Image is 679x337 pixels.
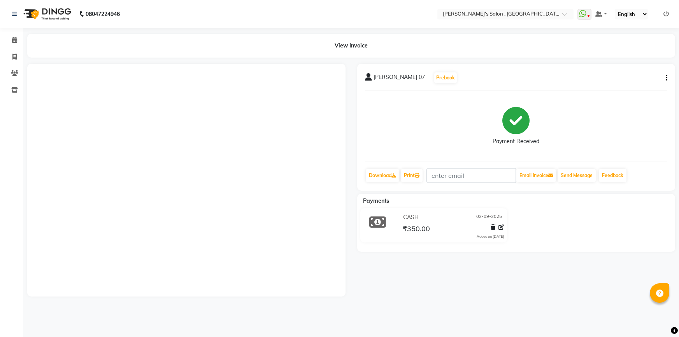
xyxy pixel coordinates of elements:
a: Download [366,169,399,182]
button: Prebook [434,72,457,83]
div: Payment Received [493,137,539,146]
span: 02-09-2025 [476,213,502,221]
button: Email Invoice [516,169,556,182]
span: Payments [363,197,389,204]
a: Print [401,169,423,182]
img: logo [20,3,73,25]
button: Send Message [558,169,596,182]
input: enter email [426,168,516,183]
iframe: chat widget [646,306,671,329]
span: CASH [403,213,419,221]
span: ₹350.00 [403,224,430,235]
b: 08047224946 [86,3,120,25]
span: [PERSON_NAME] 07 [374,73,425,84]
div: View Invoice [27,34,675,58]
div: Added on [DATE] [477,234,504,239]
a: Feedback [599,169,626,182]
